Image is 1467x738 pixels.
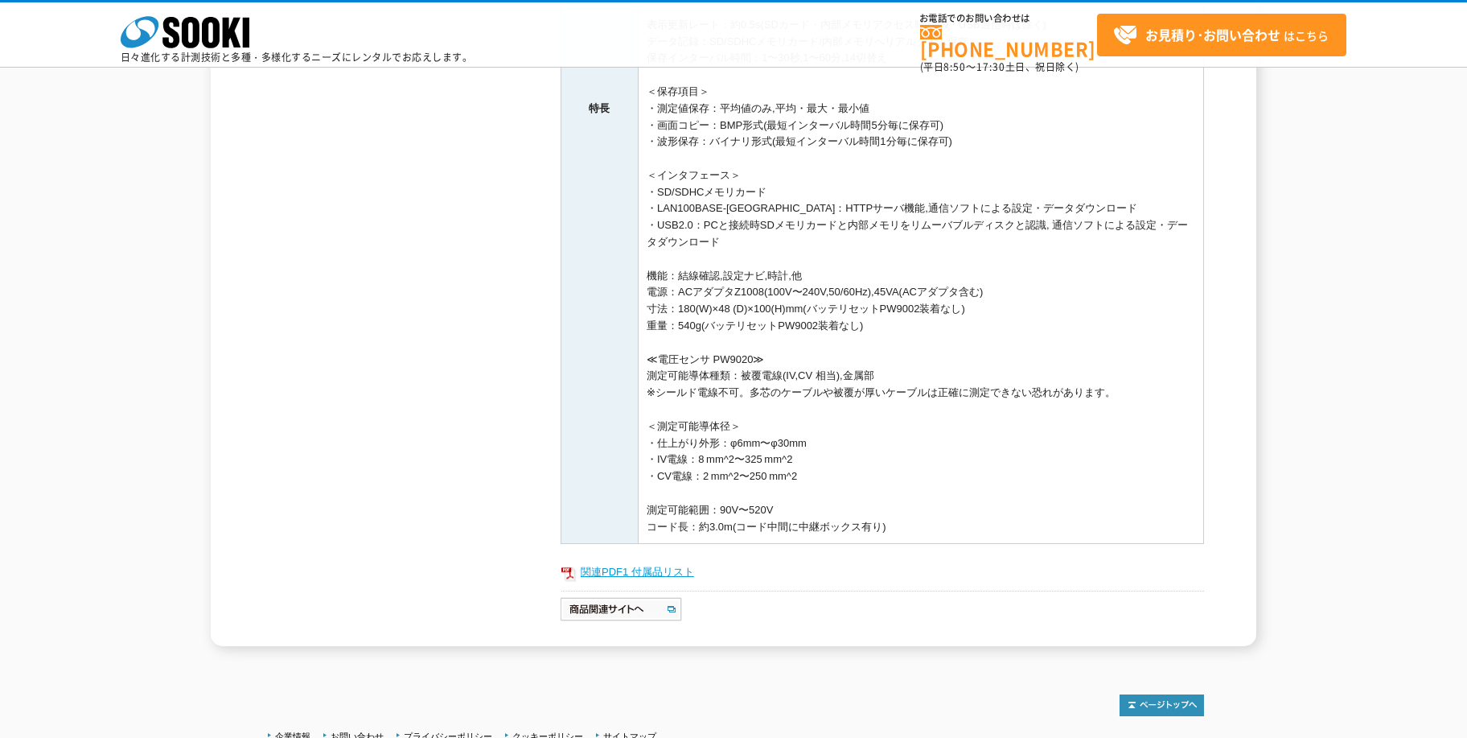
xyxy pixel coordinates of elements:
span: 8:50 [944,60,967,74]
img: トップページへ [1120,695,1204,716]
img: 商品関連サイトへ [561,596,684,622]
span: お電話でのお問い合わせは [920,14,1097,23]
a: お見積り･お問い合わせはこちら [1097,14,1346,56]
a: 関連PDF1 付属品リスト [561,562,1204,583]
a: [PHONE_NUMBER] [920,25,1097,58]
span: はこちら [1113,23,1329,47]
strong: お見積り･お問い合わせ [1145,25,1280,44]
span: 17:30 [976,60,1005,74]
p: 日々進化する計測技術と多種・多様化するニーズにレンタルでお応えします。 [121,52,473,62]
span: (平日 ～ 土日、祝日除く) [920,60,1079,74]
